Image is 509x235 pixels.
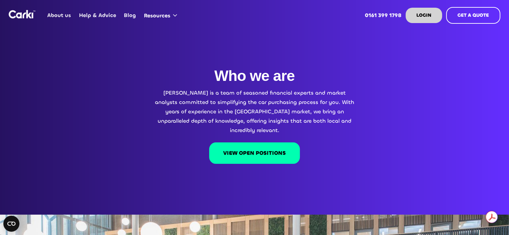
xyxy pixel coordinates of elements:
a: 0161 399 1798 [361,2,406,28]
img: Logo [9,10,35,18]
a: Blog [120,2,140,28]
a: About us [44,2,75,28]
h1: Who we are [215,67,295,85]
div: Resources [144,12,170,19]
p: [PERSON_NAME] is a team of seasoned financial experts and market analysts committed to simplifyin... [154,88,355,135]
a: LOGIN [406,8,442,23]
strong: GET A QUOTE [457,12,489,18]
a: Help & Advice [75,2,120,28]
a: VIEW OPEN POSITIONS [209,142,300,164]
strong: 0161 399 1798 [365,12,402,19]
button: Open CMP widget [3,216,19,232]
a: home [9,10,35,18]
a: GET A QUOTE [446,7,500,24]
div: Resources [140,3,184,28]
strong: LOGIN [416,12,431,18]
